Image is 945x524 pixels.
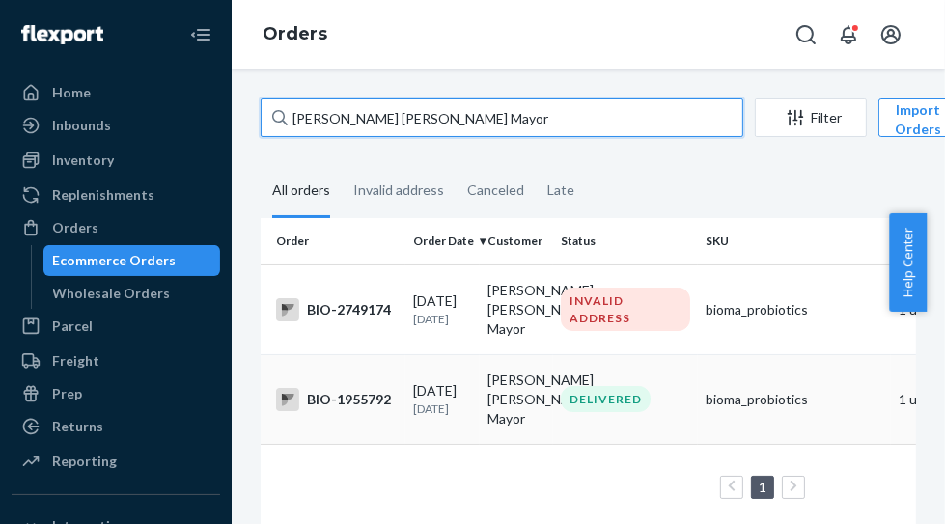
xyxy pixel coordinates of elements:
[52,116,111,135] div: Inbounds
[553,218,698,264] th: Status
[787,15,825,54] button: Open Search Box
[547,165,574,215] div: Late
[263,23,327,44] a: Orders
[872,15,910,54] button: Open account menu
[12,311,220,342] a: Parcel
[353,165,444,215] div: Invalid address
[52,417,103,436] div: Returns
[52,83,91,102] div: Home
[52,317,93,336] div: Parcel
[52,185,154,205] div: Replenishments
[487,233,546,249] div: Customer
[12,446,220,477] a: Reporting
[52,218,98,237] div: Orders
[756,108,866,127] div: Filter
[12,77,220,108] a: Home
[405,218,480,264] th: Order Date
[413,381,472,417] div: [DATE]
[698,218,891,264] th: SKU
[12,212,220,243] a: Orders
[52,351,99,371] div: Freight
[12,345,220,376] a: Freight
[21,25,103,44] img: Flexport logo
[889,213,927,312] button: Help Center
[52,151,114,170] div: Inventory
[43,278,221,309] a: Wholesale Orders
[413,311,472,327] p: [DATE]
[52,452,117,471] div: Reporting
[755,98,867,137] button: Filter
[12,378,220,409] a: Prep
[706,390,883,409] div: bioma_probiotics
[261,218,405,264] th: Order
[561,386,651,412] div: DELIVERED
[12,145,220,176] a: Inventory
[276,298,398,321] div: BIO-2749174
[53,251,177,270] div: Ecommerce Orders
[561,288,690,330] div: INVALID ADDRESS
[413,400,472,417] p: [DATE]
[12,411,220,442] a: Returns
[12,110,220,141] a: Inbounds
[272,165,330,218] div: All orders
[467,165,524,215] div: Canceled
[12,179,220,210] a: Replenishments
[276,388,398,411] div: BIO-1955792
[480,264,554,354] td: [PERSON_NAME] [PERSON_NAME] Mayor
[53,284,171,303] div: Wholesale Orders
[706,300,883,319] div: bioma_probiotics
[261,98,743,137] input: Search orders
[181,15,220,54] button: Close Navigation
[413,291,472,327] div: [DATE]
[480,354,554,444] td: [PERSON_NAME] [PERSON_NAME] Mayor
[829,15,868,54] button: Open notifications
[755,479,770,495] a: Page 1 is your current page
[43,245,221,276] a: Ecommerce Orders
[247,7,343,63] ol: breadcrumbs
[52,384,82,403] div: Prep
